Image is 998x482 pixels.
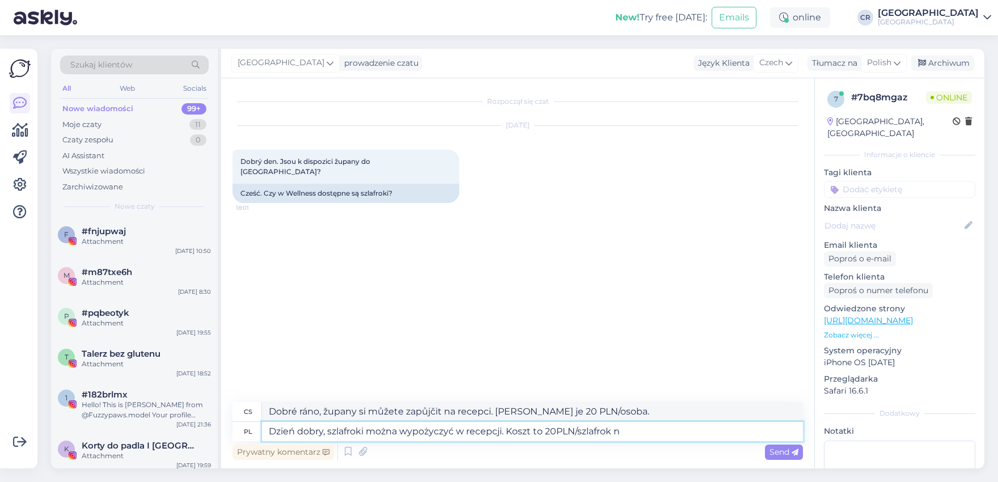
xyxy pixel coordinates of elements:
div: Hello! This is [PERSON_NAME] from @Fuzzypaws.model Your profile caught our eye We are a world Fam... [82,400,211,420]
div: Nowe wiadomości [62,103,133,115]
div: Archiwum [911,56,974,71]
input: Dodać etykietę [824,181,975,198]
b: New! [615,12,640,23]
textarea: Dobré ráno, župany si můžete zapůjčit na recepci. [PERSON_NAME] je 20 PLN/osoba. [262,402,803,421]
a: [URL][DOMAIN_NAME] [824,315,913,325]
p: Odwiedzone strony [824,303,975,315]
div: CR [857,10,873,26]
span: Polish [867,57,891,69]
span: Korty do padla I Szczecin [82,441,200,451]
span: Send [769,447,798,457]
div: Wszystkie wiadomości [62,166,145,177]
div: Poproś o numer telefonu [824,283,933,298]
div: cs [244,402,252,421]
button: Emails [712,7,756,28]
span: #182brlmx [82,390,128,400]
input: Dodaj nazwę [824,219,962,232]
p: iPhone OS [DATE] [824,357,975,369]
span: #fnjupwaj [82,226,126,236]
div: [GEOGRAPHIC_DATA] [878,18,979,27]
span: 7 [834,95,838,103]
span: 1 [65,394,67,402]
div: Attachment [82,236,211,247]
div: Język Klienta [693,57,750,69]
span: #m87txe6h [82,267,132,277]
div: [DATE] 21:36 [176,420,211,429]
p: Zobacz więcej ... [824,330,975,340]
span: K [64,445,69,453]
span: f [64,230,69,239]
div: Tłumacz na [807,57,857,69]
div: [DATE] 19:55 [176,328,211,337]
div: pl [244,422,252,441]
p: Tagi klienta [824,167,975,179]
a: [GEOGRAPHIC_DATA][GEOGRAPHIC_DATA] [878,9,991,27]
div: Attachment [82,277,211,287]
div: [DATE] 19:59 [176,461,211,470]
p: Safari 16.6.1 [824,385,975,397]
div: Socials [181,81,209,96]
textarea: Dzień dobry, szlafroki można wypożyczyć w recepcji. Koszt to 20PLN/szlafrok [262,422,803,441]
div: Cześć. Czy w Wellness dostępne są szlafroki? [232,184,459,203]
span: 18:01 [236,204,278,212]
div: 99+ [181,103,206,115]
p: System operacyjny [824,345,975,357]
div: Dodatkowy [824,408,975,418]
span: m [64,271,70,280]
div: [GEOGRAPHIC_DATA] [878,9,979,18]
img: Askly Logo [9,58,31,79]
div: AI Assistant [62,150,104,162]
div: Attachment [82,359,211,369]
div: [DATE] 18:52 [176,369,211,378]
div: All [60,81,73,96]
span: Dobrý den. Jsou k dispozici župany do [GEOGRAPHIC_DATA]? [240,157,372,176]
span: Talerz bez glutenu [82,349,160,359]
p: Nazwa klienta [824,202,975,214]
div: online [770,7,830,28]
span: Nowe czaty [115,201,155,212]
div: [DATE] [232,120,803,130]
span: Szukaj klientów [70,59,132,71]
p: Przeglądarka [824,373,975,385]
div: Web [117,81,137,96]
div: Attachment [82,318,211,328]
div: Czaty zespołu [62,134,113,146]
span: T [65,353,69,361]
span: Online [926,91,972,104]
div: Try free [DATE]: [615,11,707,24]
div: Informacje o kliencie [824,150,975,160]
p: Telefon klienta [824,271,975,283]
div: Attachment [82,451,211,461]
p: Notatki [824,425,975,437]
p: Email klienta [824,239,975,251]
span: p [64,312,69,320]
span: Czech [759,57,783,69]
div: Poproś o e-mail [824,251,896,267]
div: Zarchiwizowane [62,181,123,193]
div: 0 [190,134,206,146]
div: # 7bq8mgaz [851,91,926,104]
div: Moje czaty [62,119,102,130]
div: Rozpoczął się czat [232,96,803,107]
span: [GEOGRAPHIC_DATA] [238,57,324,69]
div: 11 [189,119,206,130]
div: [DATE] 8:30 [178,287,211,296]
div: [DATE] 10:50 [175,247,211,255]
span: #pqbeotyk [82,308,129,318]
div: Prywatny komentarz [232,445,334,460]
div: [GEOGRAPHIC_DATA], [GEOGRAPHIC_DATA] [827,116,953,139]
div: prowadzenie czatu [340,57,418,69]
